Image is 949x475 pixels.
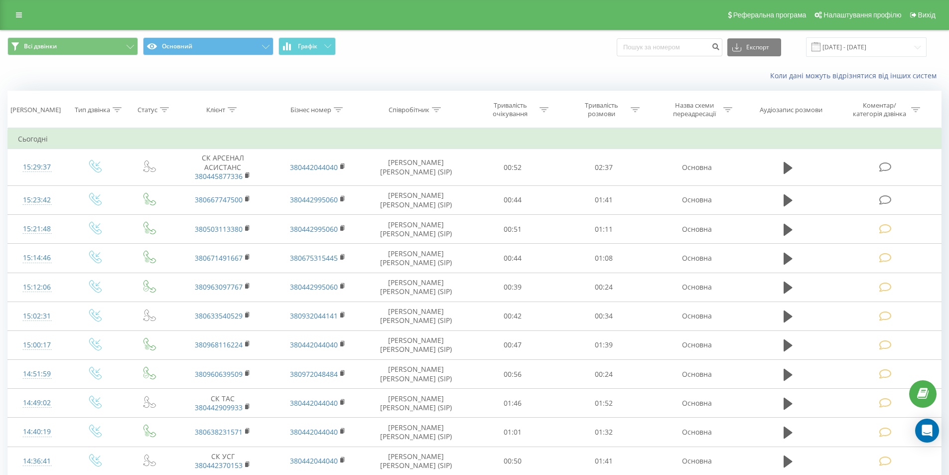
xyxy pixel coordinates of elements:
td: 02:37 [558,149,650,186]
td: [PERSON_NAME] [PERSON_NAME] (SIP) [365,418,467,447]
a: 380442995060 [290,195,338,204]
a: 380442044040 [290,427,338,437]
td: 01:11 [558,215,650,244]
td: 00:56 [467,360,558,389]
span: Всі дзвінки [24,42,57,50]
div: 14:49:02 [18,393,56,413]
td: 01:41 [558,185,650,214]
div: 14:51:59 [18,364,56,384]
td: 00:24 [558,273,650,302]
a: 380963097767 [195,282,243,292]
td: [PERSON_NAME] [PERSON_NAME] (SIP) [365,302,467,330]
div: Тип дзвінка [75,106,110,114]
td: Основна [649,389,744,418]
button: Графік [278,37,336,55]
td: Основна [649,215,744,244]
td: 00:39 [467,273,558,302]
button: Основний [143,37,273,55]
td: 00:44 [467,185,558,214]
div: [PERSON_NAME] [10,106,61,114]
span: Реферальна програма [733,11,807,19]
td: 00:24 [558,360,650,389]
div: Клієнт [206,106,225,114]
a: 380442044040 [290,398,338,408]
a: 380442909933 [195,403,243,412]
a: 380442044040 [290,340,338,349]
td: [PERSON_NAME] [PERSON_NAME] (SIP) [365,185,467,214]
input: Пошук за номером [617,38,722,56]
a: 380442995060 [290,224,338,234]
td: Основна [649,302,744,330]
td: 01:32 [558,418,650,447]
td: Основна [649,149,744,186]
td: 01:01 [467,418,558,447]
td: 00:51 [467,215,558,244]
div: 14:36:41 [18,452,56,471]
td: Основна [649,273,744,302]
td: Сьогодні [8,129,942,149]
td: Основна [649,330,744,359]
span: Графік [298,43,317,50]
td: [PERSON_NAME] [PERSON_NAME] (SIP) [365,149,467,186]
td: 01:46 [467,389,558,418]
a: 380671491667 [195,253,243,263]
span: Вихід [918,11,936,19]
td: 00:47 [467,330,558,359]
td: Основна [649,244,744,273]
td: 01:52 [558,389,650,418]
a: 380445877336 [195,171,243,181]
td: [PERSON_NAME] [PERSON_NAME] (SIP) [365,244,467,273]
div: 15:29:37 [18,158,56,177]
td: СК АРСЕНАЛ АСИСТАНС [175,149,270,186]
div: Статус [137,106,157,114]
a: 380633540529 [195,311,243,320]
span: Налаштування профілю [823,11,901,19]
div: Open Intercom Messenger [915,419,939,443]
a: 380667747500 [195,195,243,204]
div: 14:40:19 [18,422,56,442]
div: Тривалість розмови [575,101,628,118]
a: 380968116224 [195,340,243,349]
div: Співробітник [389,106,429,114]
a: 380442370153 [195,461,243,470]
div: 15:00:17 [18,335,56,355]
td: [PERSON_NAME] [PERSON_NAME] (SIP) [365,389,467,418]
a: 380675315445 [290,253,338,263]
td: 00:42 [467,302,558,330]
div: Назва схеми переадресації [668,101,721,118]
a: 380932044141 [290,311,338,320]
td: Основна [649,360,744,389]
td: Основна [649,185,744,214]
div: Тривалість очікування [484,101,537,118]
a: 380960639509 [195,369,243,379]
td: [PERSON_NAME] [PERSON_NAME] (SIP) [365,215,467,244]
a: 380442044040 [290,162,338,172]
td: 00:34 [558,302,650,330]
a: 380442995060 [290,282,338,292]
a: 380503113380 [195,224,243,234]
div: 15:02:31 [18,307,56,326]
a: 380972048484 [290,369,338,379]
button: Експорт [727,38,781,56]
div: 15:12:06 [18,278,56,297]
td: Основна [649,418,744,447]
div: 15:21:48 [18,219,56,239]
div: 15:23:42 [18,190,56,210]
div: Коментар/категорія дзвінка [850,101,909,118]
a: 380442044040 [290,456,338,466]
a: 380638231571 [195,427,243,437]
td: 01:39 [558,330,650,359]
td: [PERSON_NAME] [PERSON_NAME] (SIP) [365,273,467,302]
div: Аудіозапис розмови [760,106,822,114]
td: 01:08 [558,244,650,273]
td: [PERSON_NAME] [PERSON_NAME] (SIP) [365,360,467,389]
a: Коли дані можуть відрізнятися вiд інших систем [770,71,942,80]
td: [PERSON_NAME] [PERSON_NAME] (SIP) [365,330,467,359]
td: 00:44 [467,244,558,273]
div: Бізнес номер [290,106,331,114]
td: СК ТАС [175,389,270,418]
div: 15:14:46 [18,248,56,268]
td: 00:52 [467,149,558,186]
button: Всі дзвінки [7,37,138,55]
